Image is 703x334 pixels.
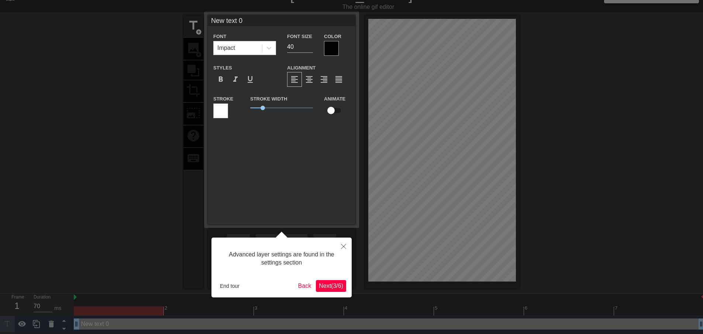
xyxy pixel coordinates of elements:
button: Back [295,280,314,292]
div: Advanced layer settings are found in the settings section [217,243,346,275]
span: Next ( 3 / 6 ) [319,283,343,289]
button: Close [335,238,352,255]
button: Next [316,280,346,292]
button: End tour [217,280,242,292]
